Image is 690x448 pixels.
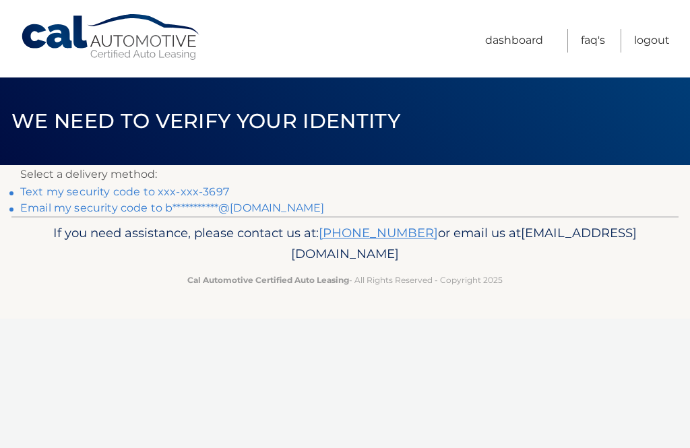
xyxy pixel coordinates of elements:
[187,275,349,285] strong: Cal Automotive Certified Auto Leasing
[20,185,229,198] a: Text my security code to xxx-xxx-3697
[20,165,670,184] p: Select a delivery method:
[32,273,658,287] p: - All Rights Reserved - Copyright 2025
[32,222,658,265] p: If you need assistance, please contact us at: or email us at
[319,225,438,241] a: [PHONE_NUMBER]
[634,29,670,53] a: Logout
[11,108,400,133] span: We need to verify your identity
[485,29,543,53] a: Dashboard
[581,29,605,53] a: FAQ's
[20,13,202,61] a: Cal Automotive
